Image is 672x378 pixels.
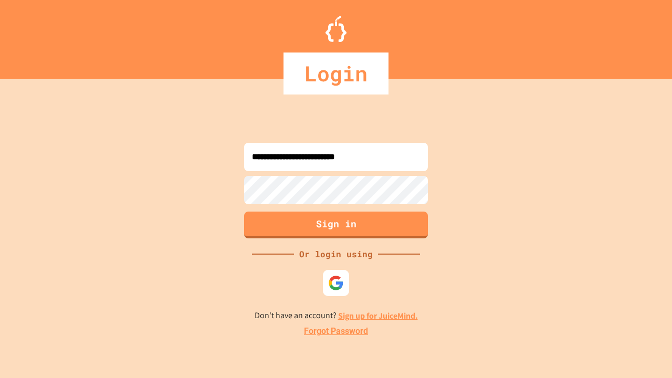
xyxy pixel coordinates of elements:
a: Sign up for JuiceMind. [338,310,418,321]
div: Or login using [294,248,378,260]
p: Don't have an account? [255,309,418,322]
a: Forgot Password [304,325,368,338]
div: Login [283,52,388,94]
img: google-icon.svg [328,275,344,291]
button: Sign in [244,212,428,238]
img: Logo.svg [325,16,346,42]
